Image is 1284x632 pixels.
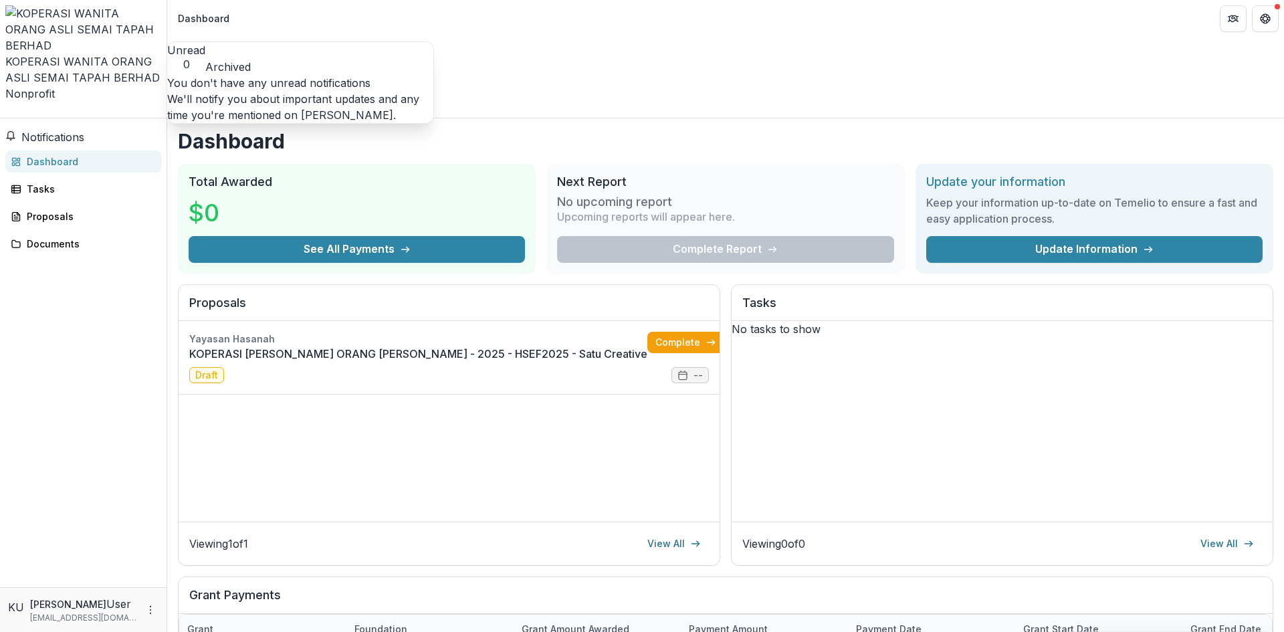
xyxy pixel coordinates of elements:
[742,296,1262,321] h2: Tasks
[178,129,1273,153] h1: Dashboard
[926,236,1263,263] a: Update Information
[189,296,709,321] h2: Proposals
[557,195,672,209] h3: No upcoming report
[189,588,1262,613] h2: Grant Payments
[142,602,158,618] button: More
[5,150,161,173] a: Dashboard
[30,597,106,611] p: [PERSON_NAME]
[189,346,647,362] a: KOPERASI [PERSON_NAME] ORANG [PERSON_NAME] - 2025 - HSEF2025 - Satu Creative
[8,599,25,615] div: Kristina Bah Uda
[557,175,893,189] h2: Next Report
[5,233,161,255] a: Documents
[732,321,1273,337] p: No tasks to show
[5,178,161,200] a: Tasks
[742,536,805,552] p: Viewing 0 of 0
[5,87,55,100] span: Nonprofit
[1252,5,1279,32] button: Get Help
[106,596,131,612] p: User
[178,11,229,25] div: Dashboard
[1220,5,1247,32] button: Partners
[5,54,161,86] div: KOPERASI WANITA ORANG ASLI SEMAI TAPAH BERHAD
[30,612,137,624] p: [EMAIL_ADDRESS][DOMAIN_NAME]
[189,195,219,231] h3: $0
[27,154,150,169] div: Dashboard
[557,209,735,225] p: Upcoming reports will appear here.
[27,209,150,223] div: Proposals
[173,9,235,28] nav: breadcrumb
[1192,533,1262,554] a: View All
[27,182,150,196] div: Tasks
[639,533,709,554] a: View All
[647,332,724,353] a: Complete
[926,195,1263,227] h3: Keep your information up-to-date on Temelio to ensure a fast and easy application process.
[189,236,525,263] button: See All Payments
[926,175,1263,189] h2: Update your information
[5,5,161,54] img: KOPERASI WANITA ORANG ASLI SEMAI TAPAH BERHAD
[27,237,150,251] div: Documents
[189,175,525,189] h2: Total Awarded
[167,91,433,123] p: We'll notify you about important updates and any time you're mentioned on [PERSON_NAME].
[5,129,84,145] button: Notifications
[5,205,161,227] a: Proposals
[21,130,84,144] span: Notifications
[189,536,248,552] p: Viewing 1 of 1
